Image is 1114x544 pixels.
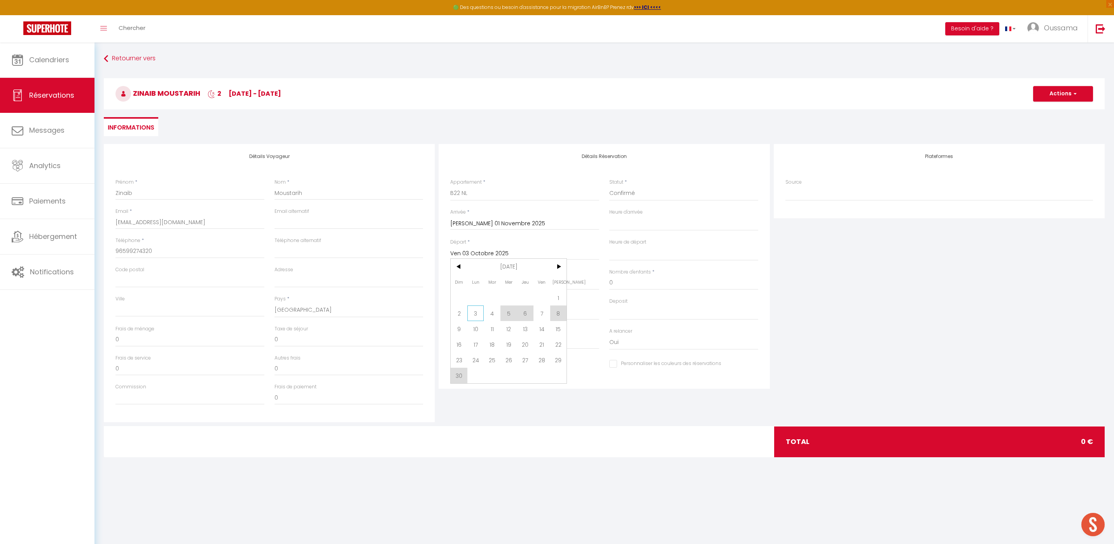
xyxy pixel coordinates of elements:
span: 0 € [1081,436,1093,447]
label: Téléphone alternatif [275,237,321,244]
span: 24 [467,352,484,368]
span: 22 [550,337,567,352]
h4: Détails Voyageur [115,154,423,159]
span: Hébergement [29,232,77,241]
div: Ouvrir le chat [1081,513,1105,536]
label: Départ [450,239,466,246]
span: Analytics [29,161,61,170]
label: Frais de service [115,354,151,362]
span: 23 [451,352,467,368]
label: Heure de départ [609,239,646,246]
span: Calendriers [29,55,69,65]
img: logout [1096,24,1105,33]
span: 25 [484,352,500,368]
span: 4 [484,305,500,321]
span: 19 [500,337,517,352]
label: Email alternatif [275,208,309,215]
label: A relancer [609,328,632,335]
span: 6 [517,305,534,321]
label: Heure d'arrivée [609,209,643,216]
span: [DATE] - [DATE] [229,89,281,98]
button: Besoin d'aide ? [945,22,999,35]
a: ... Oussama [1021,15,1088,42]
span: > [550,259,567,274]
span: Paiements [29,196,66,206]
label: Appartement [450,179,482,186]
span: 12 [500,321,517,337]
label: Code postal [115,266,144,274]
span: 9 [451,321,467,337]
span: Oussama [1044,23,1078,33]
span: 26 [500,352,517,368]
span: Réservations [29,90,74,100]
span: [DATE] [467,259,550,274]
span: 13 [517,321,534,337]
label: Source [785,179,802,186]
label: Commission [115,383,146,391]
label: Frais de ménage [115,325,154,333]
a: Retourner vers [104,52,1105,66]
span: 14 [533,321,550,337]
img: ... [1027,22,1039,34]
a: >>> ICI <<<< [634,4,661,11]
label: Frais de paiement [275,383,317,391]
span: 18 [484,337,500,352]
span: < [451,259,467,274]
span: 11 [484,321,500,337]
span: [PERSON_NAME] [550,274,567,290]
label: Prénom [115,179,134,186]
span: 1 [550,290,567,305]
label: Deposit [609,298,628,305]
label: Taxe de séjour [275,325,308,333]
label: Nombre d'enfants [609,268,651,276]
span: 15 [550,321,567,337]
span: 8 [550,305,567,321]
label: Email [115,208,128,215]
span: 27 [517,352,534,368]
label: Autres frais [275,354,301,362]
span: 5 [500,305,517,321]
span: Messages [29,125,65,135]
label: Statut [609,179,623,186]
span: Notifications [30,267,74,277]
span: 16 [451,337,467,352]
span: Mer [500,274,517,290]
button: Actions [1033,86,1093,102]
h4: Plateformes [785,154,1093,159]
span: 3 [467,305,484,321]
label: Ville [115,295,125,303]
span: Mar [484,274,500,290]
img: Super Booking [23,21,71,35]
span: Dim [451,274,467,290]
span: 29 [550,352,567,368]
h4: Détails Réservation [450,154,758,159]
span: 17 [467,337,484,352]
span: Chercher [119,24,145,32]
span: Jeu [517,274,534,290]
span: 28 [533,352,550,368]
span: 2 [451,305,467,321]
span: Lun [467,274,484,290]
label: Arrivée [450,209,466,216]
label: Téléphone [115,237,140,244]
div: total [774,426,1105,457]
span: 20 [517,337,534,352]
span: 30 [451,368,467,383]
label: Adresse [275,266,293,274]
span: 7 [533,305,550,321]
a: Chercher [113,15,151,42]
span: Zinaib Moustarih [115,88,200,98]
span: 10 [467,321,484,337]
label: Nom [275,179,286,186]
span: 21 [533,337,550,352]
span: Ven [533,274,550,290]
li: Informations [104,117,158,136]
span: 2 [208,89,221,98]
label: Pays [275,295,286,303]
